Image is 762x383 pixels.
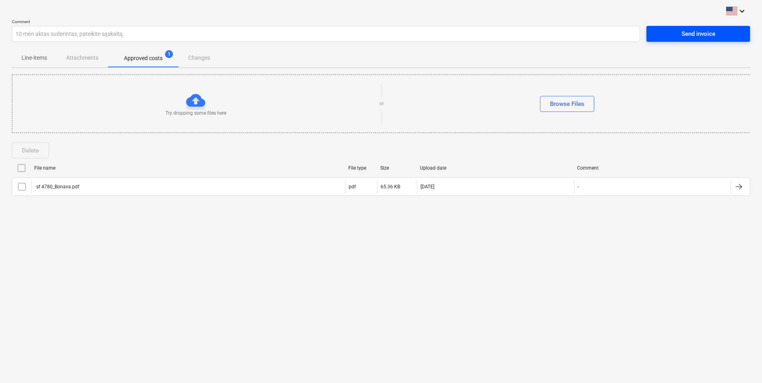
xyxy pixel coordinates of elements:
div: Browse Files [550,99,584,109]
div: [DATE] [420,184,434,190]
button: Send invoice [646,26,750,42]
p: Try dropping some files here [165,110,226,117]
div: sf 4780_Bonava.pdf [35,184,79,190]
p: Line-items [22,54,47,62]
div: File type [348,165,374,171]
p: Approved costs [124,54,163,63]
div: Upload date [420,165,571,171]
div: - [577,184,579,190]
div: Comment [577,165,728,171]
div: 65.36 KB [381,184,400,190]
i: keyboard_arrow_down [737,6,747,16]
div: Size [380,165,414,171]
p: or [379,100,384,107]
div: Send invoice [681,29,715,39]
div: File name [34,165,342,171]
div: pdf [349,184,356,190]
div: Try dropping some files hereorBrowse Files [12,74,751,133]
p: Comment [12,19,640,26]
span: 1 [165,50,173,58]
button: Browse Files [540,96,594,112]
